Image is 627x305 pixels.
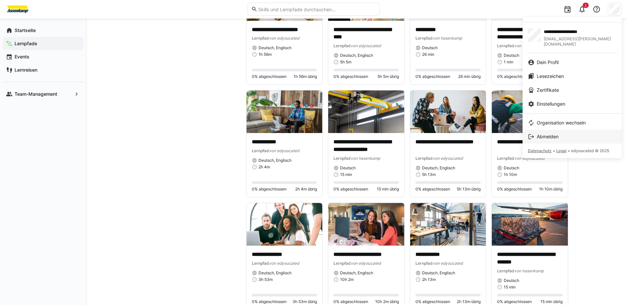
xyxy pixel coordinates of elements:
span: • [568,148,570,153]
span: [EMAIL_ADDRESS][PERSON_NAME][DOMAIN_NAME] [544,36,616,47]
span: Lesezeichen [537,73,564,80]
span: Organisation wechseln [537,119,586,126]
span: Legal [556,148,567,153]
span: • [553,148,555,153]
span: Einstellungen [537,101,565,107]
span: Dein Profil [537,59,559,66]
span: Zertifikate [537,87,559,93]
span: Datenschutz [528,148,552,153]
span: edyoucated © 2025 [571,148,609,153]
span: Abmelden [537,133,559,140]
